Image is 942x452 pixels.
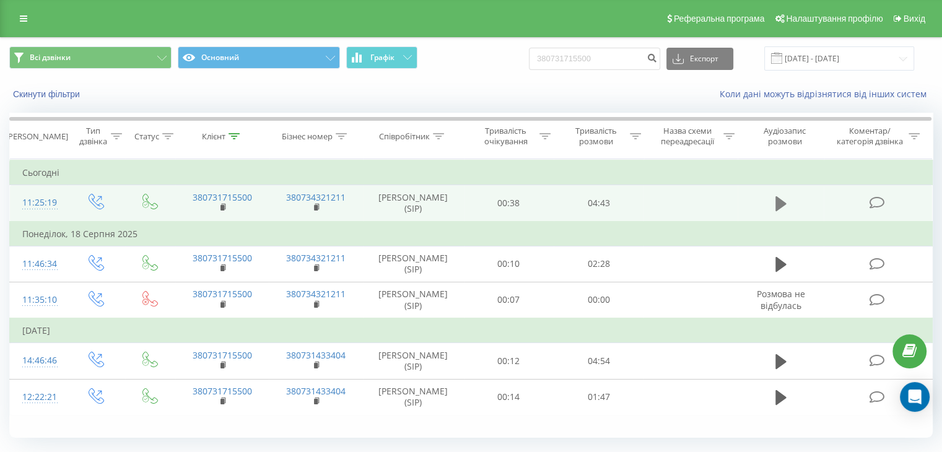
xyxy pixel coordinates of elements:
td: 00:00 [554,282,643,318]
td: 00:12 [464,343,554,379]
button: Скинути фільтри [9,89,86,100]
a: 380734321211 [286,252,346,264]
span: Розмова не відбулась [757,288,805,311]
a: 380731715500 [193,288,252,300]
td: 01:47 [554,379,643,415]
div: Тривалість очікування [475,126,537,147]
a: 380734321211 [286,288,346,300]
span: Всі дзвінки [30,53,71,63]
span: Графік [370,53,395,62]
div: Тип дзвінка [78,126,107,147]
td: [PERSON_NAME] (SIP) [363,379,464,415]
td: [PERSON_NAME] (SIP) [363,246,464,282]
div: 14:46:46 [22,349,55,373]
td: [DATE] [10,318,933,343]
td: [PERSON_NAME] (SIP) [363,343,464,379]
a: 380731433404 [286,349,346,361]
div: 11:25:19 [22,191,55,215]
div: Клієнт [202,131,225,142]
a: Коли дані можуть відрізнятися вiд інших систем [720,88,933,100]
a: 380731715500 [193,385,252,397]
div: Співробітник [379,131,430,142]
button: Експорт [666,48,733,70]
td: [PERSON_NAME] (SIP) [363,185,464,222]
input: Пошук за номером [529,48,660,70]
div: [PERSON_NAME] [6,131,68,142]
a: 380731715500 [193,191,252,203]
div: 12:22:21 [22,385,55,409]
td: 00:07 [464,282,554,318]
td: 02:28 [554,246,643,282]
a: 380731715500 [193,349,252,361]
td: 00:10 [464,246,554,282]
button: Основний [178,46,340,69]
button: Всі дзвінки [9,46,172,69]
div: Коментар/категорія дзвінка [833,126,905,147]
a: 380731715500 [193,252,252,264]
div: Назва схеми переадресації [655,126,720,147]
td: 04:54 [554,343,643,379]
div: Аудіозапис розмови [749,126,821,147]
td: Сьогодні [10,160,933,185]
div: Тривалість розмови [565,126,627,147]
a: 380731433404 [286,385,346,397]
span: Реферальна програма [674,14,765,24]
span: Вихід [904,14,925,24]
a: 380734321211 [286,191,346,203]
div: Бізнес номер [282,131,333,142]
td: 04:43 [554,185,643,222]
td: Понеділок, 18 Серпня 2025 [10,222,933,246]
div: 11:46:34 [22,252,55,276]
div: Статус [134,131,159,142]
button: Графік [346,46,417,69]
td: 00:14 [464,379,554,415]
td: [PERSON_NAME] (SIP) [363,282,464,318]
div: Open Intercom Messenger [900,382,930,412]
div: 11:35:10 [22,288,55,312]
span: Налаштування профілю [786,14,883,24]
td: 00:38 [464,185,554,222]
